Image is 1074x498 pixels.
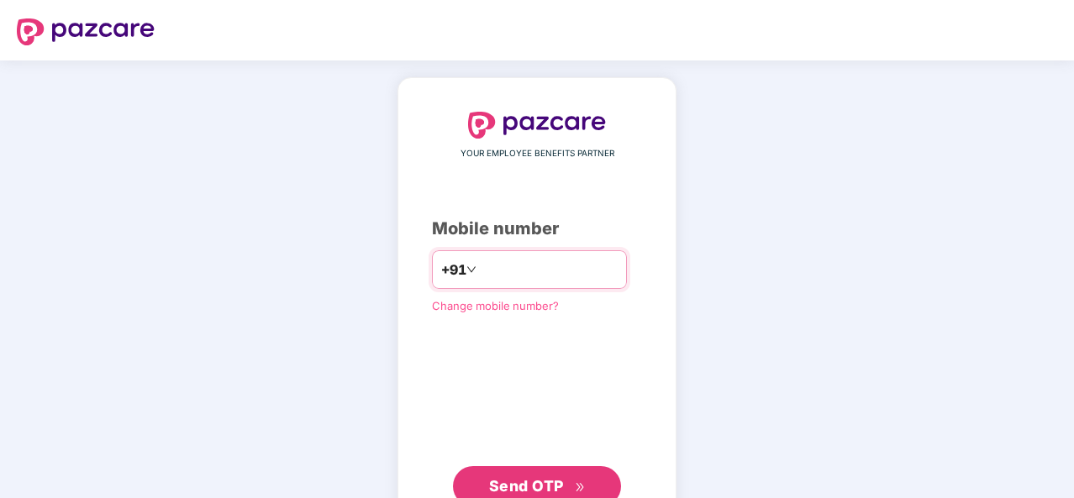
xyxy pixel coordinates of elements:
span: double-right [575,482,586,493]
span: YOUR EMPLOYEE BENEFITS PARTNER [461,147,614,160]
span: Send OTP [489,477,564,495]
span: down [466,265,476,275]
div: Mobile number [432,216,642,242]
a: Change mobile number? [432,299,559,312]
span: +91 [441,259,466,280]
img: logo [468,112,606,139]
img: logo [17,18,155,45]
